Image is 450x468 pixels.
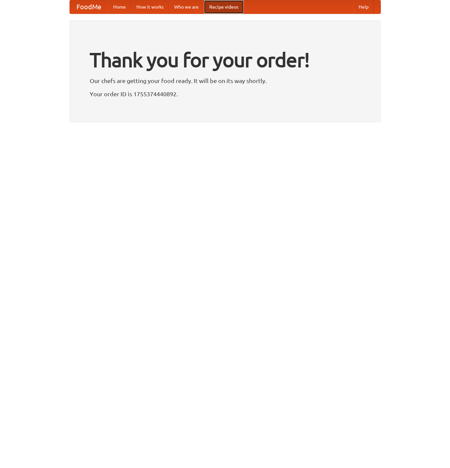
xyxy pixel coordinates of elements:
[90,44,361,76] h1: Thank you for your order!
[204,0,244,14] a: Recipe videos
[131,0,169,14] a: How it works
[108,0,131,14] a: Home
[90,76,361,86] p: Our chefs are getting your food ready. It will be on its way shortly.
[70,0,108,14] a: FoodMe
[90,89,361,99] p: Your order ID is 1755374440892.
[353,0,374,14] a: Help
[169,0,204,14] a: Who we are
